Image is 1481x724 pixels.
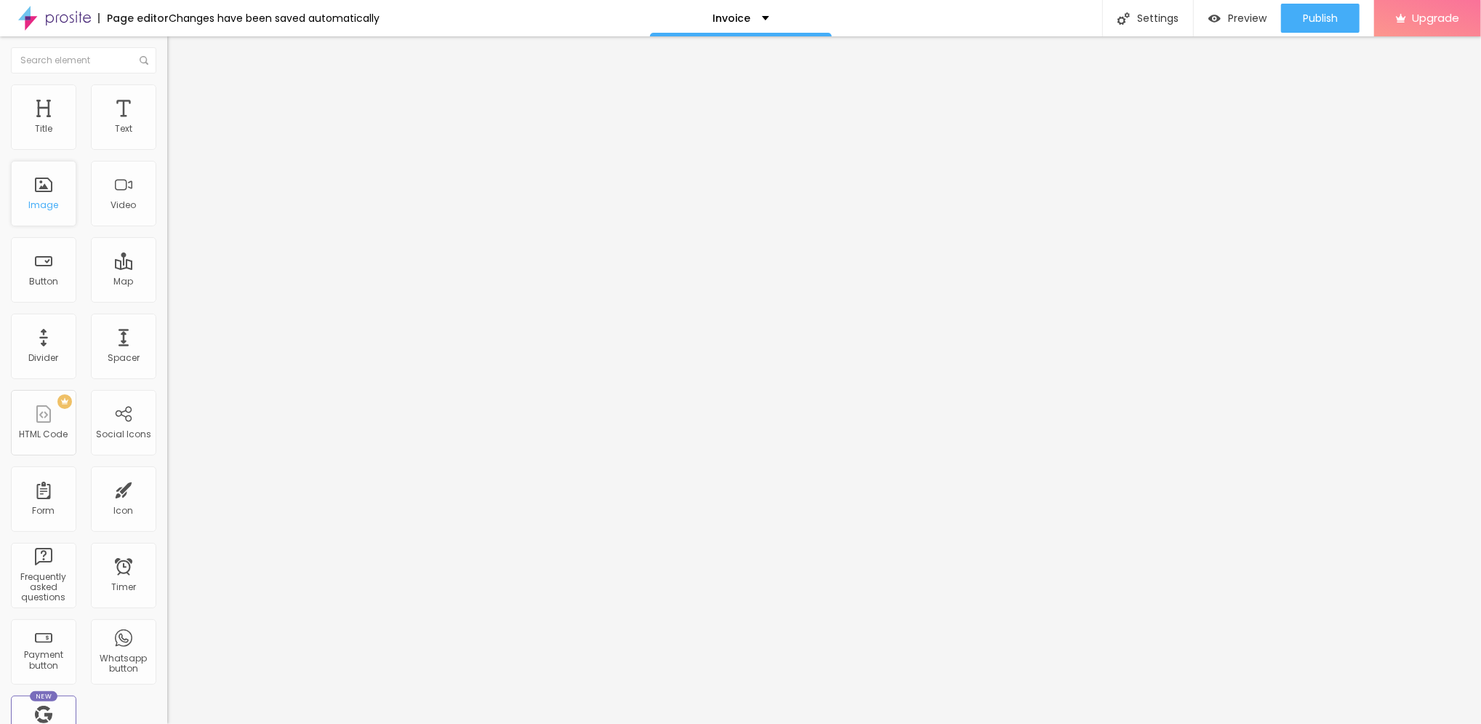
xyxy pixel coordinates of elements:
div: HTML Code [20,429,68,439]
span: Preview [1228,12,1267,24]
div: Image [29,200,59,210]
div: Page editor [98,13,169,23]
input: Search element [11,47,156,73]
div: Social Icons [96,429,151,439]
img: view-1.svg [1208,12,1221,25]
img: Icone [140,56,148,65]
div: Map [114,277,134,287]
div: Payment button [15,650,72,671]
div: New [30,691,57,701]
button: Preview [1194,4,1281,33]
div: Text [115,124,132,134]
div: Whatsapp button [95,653,152,675]
span: Publish [1303,12,1338,24]
p: Invoice [713,13,751,23]
div: Frequently asked questions [15,572,72,603]
div: Changes have been saved automatically [169,13,380,23]
span: Upgrade [1412,12,1459,24]
button: Publish [1281,4,1360,33]
img: Icone [1117,12,1130,25]
div: Spacer [108,353,140,363]
div: Timer [111,582,136,592]
div: Title [35,124,52,134]
div: Divider [29,353,59,363]
div: Form [33,506,55,516]
div: Video [111,200,137,210]
div: Icon [114,506,134,516]
div: Button [29,277,58,287]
